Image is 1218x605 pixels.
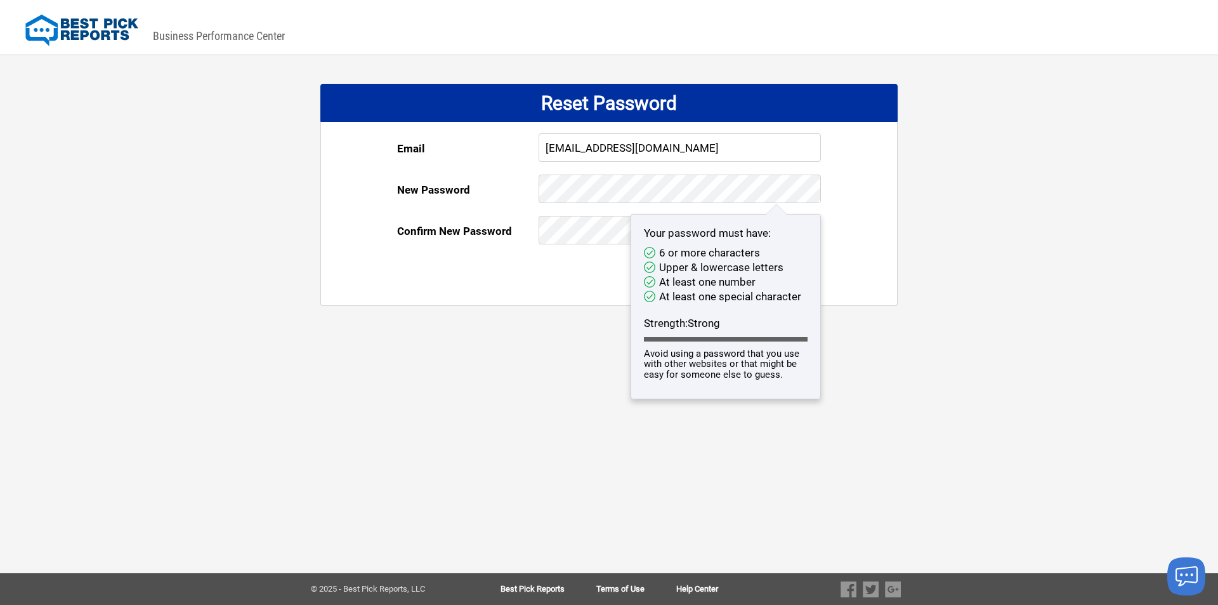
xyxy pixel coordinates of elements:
[644,246,808,260] li: 6 or more characters
[1167,557,1205,595] button: Launch chat
[644,304,808,349] div: Strength:
[311,585,460,594] div: © 2025 - Best Pick Reports, LLC
[644,289,808,304] li: At least one special character
[501,585,596,594] a: Best Pick Reports
[676,585,718,594] a: Help Center
[596,585,676,594] a: Terms of Use
[644,260,808,275] li: Upper & lowercase letters
[397,216,539,246] div: Confirm New Password
[25,15,138,46] img: Best Pick Reports Logo
[397,133,539,164] div: Email
[688,317,720,329] span: Strong
[644,349,808,380] h5: Avoid using a password that you use with other websites or that might be easy for someone else to...
[644,275,808,289] li: At least one number
[320,84,898,122] div: Reset Password
[397,175,539,205] div: New Password
[644,227,808,239] h4: Your password must have:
